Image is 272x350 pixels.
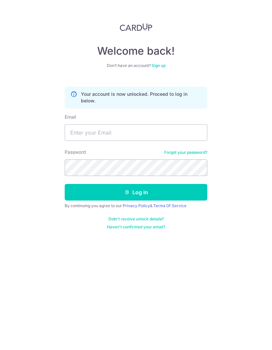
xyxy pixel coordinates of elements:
a: Didn't receive unlock details? [108,216,164,222]
a: Privacy Policy [123,203,150,208]
h4: Welcome back! [65,44,207,58]
a: Forgot your password? [164,150,207,155]
input: Enter your Email [65,124,207,141]
button: Log in [65,184,207,201]
a: Sign up [152,63,166,68]
label: Password [65,149,86,155]
a: Terms Of Service [153,203,186,208]
a: Haven't confirmed your email? [107,224,165,230]
label: Email [65,114,76,120]
div: By continuing you agree to our & [65,203,207,208]
div: Don’t have an account? [65,63,207,68]
img: CardUp Logo [120,23,152,31]
p: Your account is now unlocked. Proceed to log in below. [81,91,202,104]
